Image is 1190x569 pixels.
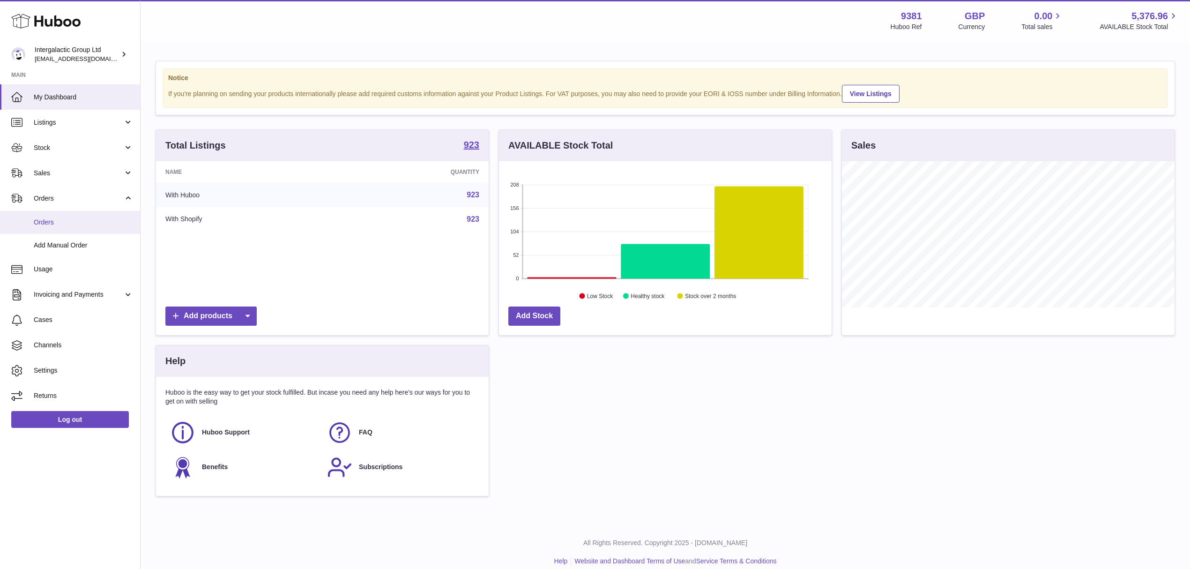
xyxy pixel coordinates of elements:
span: My Dashboard [34,93,133,102]
th: Name [156,161,335,183]
span: [EMAIL_ADDRESS][DOMAIN_NAME] [35,55,138,62]
th: Quantity [335,161,489,183]
a: 0.00 Total sales [1021,10,1063,31]
span: Add Manual Order [34,241,133,250]
span: Orders [34,218,133,227]
span: Usage [34,265,133,274]
a: FAQ [327,420,475,445]
h3: Total Listings [165,139,226,152]
span: Channels [34,341,133,350]
text: 104 [510,229,519,234]
td: With Huboo [156,183,335,207]
text: 156 [510,205,519,211]
p: All Rights Reserved. Copyright 2025 - [DOMAIN_NAME] [148,539,1183,547]
span: Benefits [202,463,228,472]
span: AVAILABLE Stock Total [1100,22,1179,31]
div: Huboo Ref [891,22,922,31]
strong: 923 [464,140,479,150]
span: FAQ [359,428,372,437]
a: Website and Dashboard Terms of Use [574,557,685,565]
a: 923 [467,215,479,223]
text: Healthy stock [631,293,665,299]
a: Huboo Support [170,420,318,445]
div: If you're planning on sending your products internationally please add required customs informati... [168,83,1162,103]
text: Stock over 2 months [685,293,736,299]
div: Intergalactic Group Ltd [35,45,119,63]
span: Invoicing and Payments [34,290,123,299]
a: 923 [467,191,479,199]
a: Add Stock [508,307,560,326]
a: Benefits [170,455,318,480]
span: Returns [34,391,133,400]
span: Sales [34,169,123,178]
text: 208 [510,182,519,187]
span: 0.00 [1034,10,1053,22]
span: Orders [34,194,123,203]
span: Total sales [1021,22,1063,31]
text: 0 [516,276,519,281]
span: Huboo Support [202,428,250,437]
a: Help [554,557,568,565]
h3: Sales [851,139,876,152]
text: Low Stock [587,293,613,299]
a: 5,376.96 AVAILABLE Stock Total [1100,10,1179,31]
h3: AVAILABLE Stock Total [508,139,613,152]
text: 52 [513,252,519,258]
a: Log out [11,411,129,428]
a: View Listings [842,85,900,103]
strong: Notice [168,74,1162,82]
strong: GBP [965,10,985,22]
span: Stock [34,143,123,152]
a: Subscriptions [327,455,475,480]
span: Cases [34,315,133,324]
div: Currency [959,22,985,31]
span: Subscriptions [359,463,402,472]
span: Listings [34,118,123,127]
li: and [571,557,776,566]
a: Service Terms & Conditions [696,557,777,565]
td: With Shopify [156,207,335,232]
a: 923 [464,140,479,151]
a: Add products [165,307,257,326]
h3: Help [165,355,186,367]
strong: 9381 [901,10,922,22]
span: Settings [34,366,133,375]
p: Huboo is the easy way to get your stock fulfilled. But incase you need any help here's our ways f... [165,388,479,406]
img: internalAdmin-9381@internal.huboo.com [11,47,25,61]
span: 5,376.96 [1131,10,1168,22]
